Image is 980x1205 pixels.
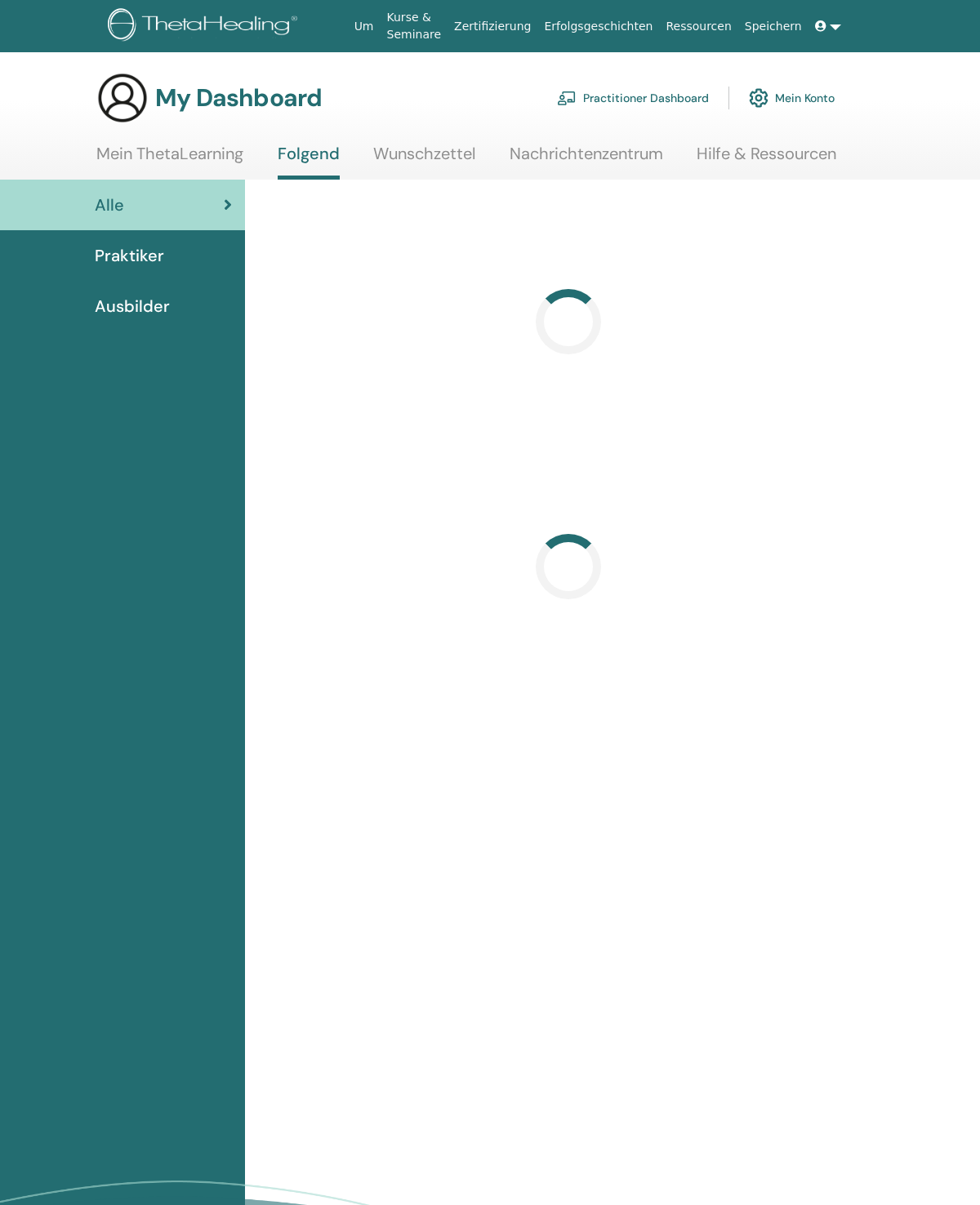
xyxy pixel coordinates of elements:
a: Speichern [738,11,808,42]
span: Praktiker [95,243,164,268]
a: Folgend [278,144,340,180]
a: Wunschzettel [373,144,475,176]
a: Um [348,11,381,42]
a: Mein ThetaLearning [96,144,243,176]
a: Hilfe & Ressourcen [697,144,836,176]
a: Zertifizierung [448,11,537,42]
img: logo.png [108,8,303,45]
span: Alle [95,193,124,217]
span: Ausbilder [95,294,170,318]
img: generic-user-icon.jpg [96,72,149,124]
a: Practitioner Dashboard [557,80,709,116]
a: Nachrichtenzentrum [510,144,663,176]
img: cog.svg [749,84,768,112]
a: Mein Konto [749,80,835,116]
a: Ressourcen [659,11,737,42]
a: Erfolgsgeschichten [537,11,659,42]
img: chalkboard-teacher.svg [557,91,577,105]
h3: My Dashboard [155,83,322,113]
a: Kurse & Seminare [381,2,448,50]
